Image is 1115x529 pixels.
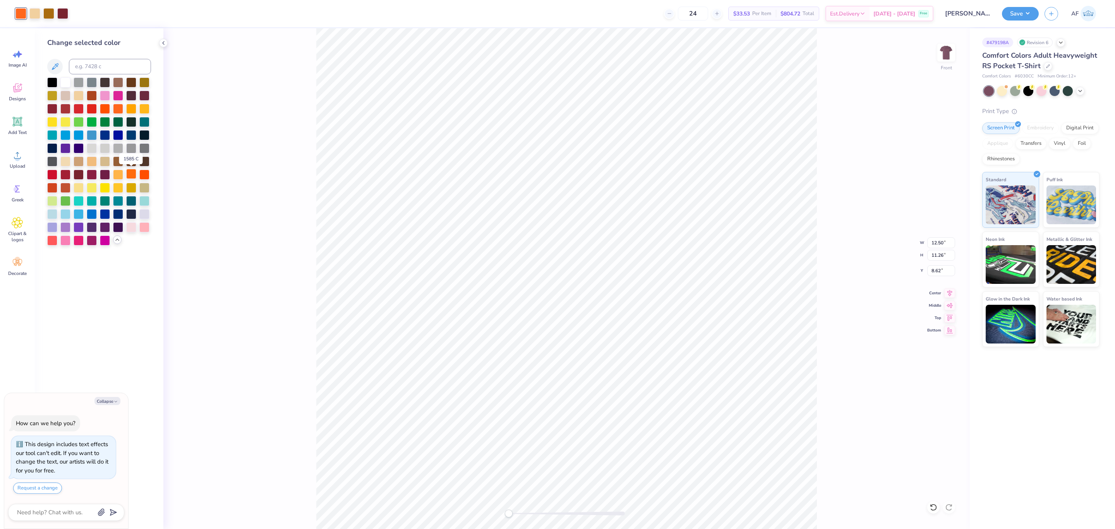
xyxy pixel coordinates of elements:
span: Middle [927,302,941,309]
img: Glow in the Dark Ink [986,305,1036,344]
span: Bottom [927,327,941,333]
span: Total [803,10,814,18]
span: Standard [986,175,1006,184]
span: Neon Ink [986,235,1005,243]
span: Free [920,11,927,16]
span: [DATE] - [DATE] [873,10,915,18]
input: Untitled Design [939,6,996,21]
span: Comfort Colors Adult Heavyweight RS Pocket T-Shirt [982,51,1097,70]
span: $33.53 [733,10,750,18]
div: Digital Print [1061,122,1099,134]
span: Decorate [8,270,27,277]
span: Center [927,290,941,296]
input: – – [678,7,708,21]
span: $804.72 [780,10,800,18]
div: Vinyl [1049,138,1070,149]
span: AF [1071,9,1079,18]
div: Print Type [982,107,1100,116]
div: Revision 6 [1017,38,1053,47]
span: Top [927,315,941,321]
span: Add Text [8,129,27,136]
span: Designs [9,96,26,102]
span: Water based Ink [1046,295,1082,303]
img: Standard [986,185,1036,224]
div: Screen Print [982,122,1020,134]
span: Metallic & Glitter Ink [1046,235,1092,243]
img: Water based Ink [1046,305,1096,344]
div: Rhinestones [982,153,1020,165]
span: Greek [12,197,24,203]
div: Applique [982,138,1013,149]
div: Change selected color [47,38,151,48]
div: This design includes text effects our tool can't edit. If you want to change the text, our artist... [16,440,108,474]
span: Clipart & logos [5,230,30,243]
div: # 479198A [982,38,1013,47]
button: Save [1002,7,1039,21]
div: Embroidery [1022,122,1059,134]
span: Puff Ink [1046,175,1063,184]
span: Glow in the Dark Ink [986,295,1030,303]
div: 1585 C [119,153,143,164]
input: e.g. 7428 c [69,59,151,74]
span: Upload [10,163,25,169]
img: Puff Ink [1046,185,1096,224]
button: Collapse [94,397,120,405]
img: Neon Ink [986,245,1036,284]
div: Front [941,64,952,71]
div: Foil [1073,138,1091,149]
span: Est. Delivery [830,10,859,18]
span: Per Item [752,10,771,18]
a: AF [1068,6,1100,21]
div: Transfers [1016,138,1046,149]
span: Image AI [9,62,27,68]
span: Comfort Colors [982,73,1011,80]
div: How can we help you? [16,419,75,427]
span: Minimum Order: 12 + [1038,73,1076,80]
div: Accessibility label [505,510,513,517]
span: # 6030CC [1015,73,1034,80]
img: Metallic & Glitter Ink [1046,245,1096,284]
button: Request a change [13,483,62,494]
img: Ana Francesca Bustamante [1081,6,1096,21]
img: Front [938,45,954,60]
